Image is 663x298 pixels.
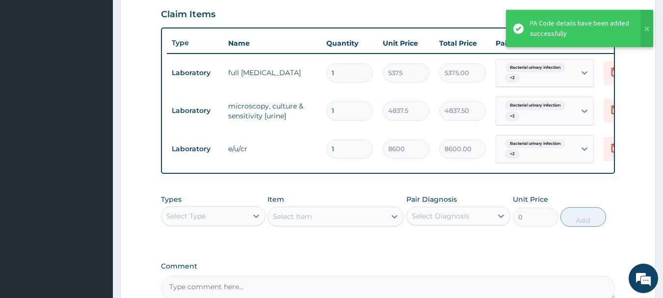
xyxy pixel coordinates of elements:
[166,211,206,221] div: Select Type
[51,55,165,68] div: Chat with us now
[223,63,321,82] td: full [MEDICAL_DATA]
[505,63,565,73] span: Bacterial urinary infection
[560,207,606,227] button: Add
[223,33,321,53] th: Name
[505,139,565,149] span: Bacterial urinary infection
[167,140,223,158] td: Laboratory
[57,87,135,187] span: We're online!
[167,64,223,82] td: Laboratory
[505,73,520,83] span: + 2
[505,101,565,110] span: Bacterial urinary infection
[161,5,185,28] div: Minimize live chat window
[491,33,599,53] th: Pair Diagnosis
[18,49,40,74] img: d_794563401_company_1708531726252_794563401
[161,9,215,20] h3: Claim Items
[167,102,223,120] td: Laboratory
[223,139,321,159] td: e/u/cr
[505,111,520,121] span: + 2
[412,211,469,221] div: Select Diagnosis
[530,18,631,39] div: PA Code details have been added successfully
[378,33,434,53] th: Unit Price
[5,196,187,230] textarea: Type your message and hit 'Enter'
[161,262,615,271] label: Comment
[167,34,223,52] th: Type
[406,194,457,204] label: Pair Diagnosis
[505,149,520,159] span: + 2
[223,96,321,126] td: microscopy, culture & sensitivity [urine]
[434,33,491,53] th: Total Price
[513,194,548,204] label: Unit Price
[267,194,284,204] label: Item
[161,195,182,204] label: Types
[321,33,378,53] th: Quantity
